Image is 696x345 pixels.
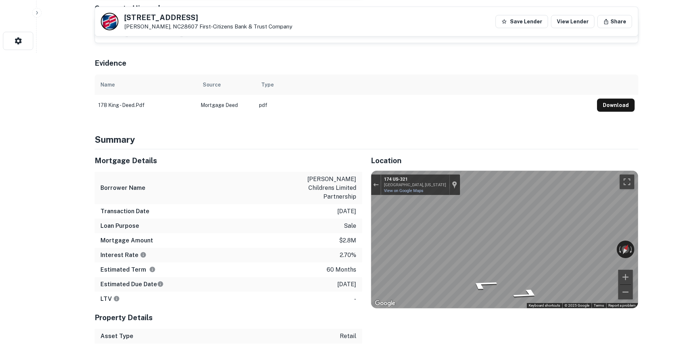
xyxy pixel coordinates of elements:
[95,58,126,69] h5: Evidence
[100,236,153,245] h6: Mortgage Amount
[95,95,197,115] td: 178 king - deed.pdf
[597,15,632,28] button: Share
[617,241,622,258] button: Rotate counterclockwise
[95,74,197,95] th: Name
[618,240,633,259] button: Reset the view
[95,133,638,146] h4: Summary
[529,303,560,308] button: Keyboard shortcuts
[501,286,553,302] path: Go East, US-321
[197,95,255,115] td: Mortgage Deed
[197,74,255,95] th: Source
[100,265,156,274] h6: Estimated Term
[344,222,356,230] p: sale
[95,155,362,166] h5: Mortgage Details
[371,180,381,189] button: Exit the Street View
[618,270,633,284] button: Zoom in
[629,241,634,258] button: Rotate clockwise
[659,287,696,322] iframe: Chat Widget
[340,332,356,341] p: retail
[564,303,589,307] span: © 2025 Google
[608,303,636,307] a: Report a problem
[384,183,446,187] div: [GEOGRAPHIC_DATA], [US_STATE]
[100,251,147,260] h6: Interest Rate
[327,265,356,274] p: 60 months
[95,3,167,14] h5: Corporate Hierarchy
[140,252,147,258] svg: The interest rates displayed on the website are for informational purposes only and may be report...
[384,188,423,193] a: View on Google Maps
[261,80,274,89] div: Type
[255,95,593,115] td: pdf
[203,80,221,89] div: Source
[373,299,397,308] img: Google
[337,207,356,216] p: [DATE]
[124,23,292,30] p: [PERSON_NAME], NC28607
[100,184,145,192] h6: Borrower Name
[354,295,356,303] p: -
[100,280,164,289] h6: Estimated Due Date
[255,74,593,95] th: Type
[456,277,509,292] path: Go West, US-421
[371,171,638,308] div: Map
[113,295,120,302] svg: LTVs displayed on the website are for informational purposes only and may be reported incorrectly...
[384,177,446,183] div: 174 US-321
[95,74,638,115] div: scrollable content
[100,207,149,216] h6: Transaction Date
[199,23,292,30] a: First-citizens Bank & Trust Company
[100,332,133,341] h6: Asset Type
[371,171,638,308] div: Street View
[290,175,356,201] p: [PERSON_NAME] childrens limited partnership
[620,175,634,189] button: Toggle fullscreen view
[95,312,362,323] h5: Property Details
[594,303,604,307] a: Terms (opens in new tab)
[100,295,120,303] h6: LTV
[100,80,115,89] div: Name
[452,181,457,189] a: Show location on map
[340,251,356,260] p: 2.70%
[618,285,633,299] button: Zoom out
[100,222,139,230] h6: Loan Purpose
[339,236,356,245] p: $2.8m
[371,155,638,166] h5: Location
[337,280,356,289] p: [DATE]
[373,299,397,308] a: Open this area in Google Maps (opens a new window)
[124,14,292,21] h5: [STREET_ADDRESS]
[597,99,635,112] button: Download
[149,266,156,273] svg: Term is based on a standard schedule for this type of loan.
[157,281,164,287] svg: Estimate is based on a standard schedule for this type of loan.
[551,15,594,28] a: View Lender
[495,15,548,28] button: Save Lender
